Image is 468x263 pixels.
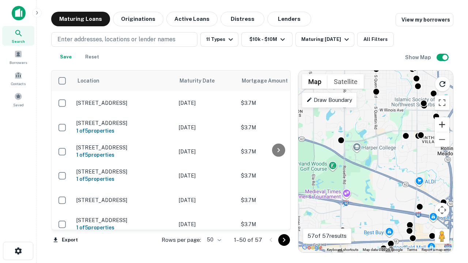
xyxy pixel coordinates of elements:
h6: 1 of 5 properties [76,175,171,183]
div: 0 0 [298,70,453,252]
h6: Show Map [405,53,432,61]
button: Save your search to get updates of matches that match your search criteria. [54,50,78,64]
p: [DATE] [179,123,234,131]
h6: 1 of 5 properties [76,151,171,159]
button: Active Loans [166,12,218,26]
p: 1–50 of 57 [234,236,262,244]
span: Contacts [11,81,26,87]
button: Reset [80,50,104,64]
h6: 1 of 5 properties [76,224,171,232]
p: [STREET_ADDRESS] [76,197,171,203]
button: 11 Types [200,32,238,47]
span: Borrowers [10,60,27,65]
button: Originations [113,12,163,26]
th: Maturity Date [175,70,237,91]
p: $3.7M [241,99,314,107]
button: Enter addresses, locations or lender names [51,32,197,47]
button: Export [51,235,80,245]
a: Search [2,26,34,46]
p: $3.7M [241,220,314,228]
p: $3.7M [241,123,314,131]
div: Maturing [DATE] [301,35,351,44]
span: Search [12,38,25,44]
p: [STREET_ADDRESS] [76,217,171,224]
button: Toggle fullscreen view [435,95,449,110]
div: 50 [204,235,222,245]
img: Google [300,243,324,252]
button: Maturing [DATE] [295,32,354,47]
button: $10k - $10M [241,32,292,47]
iframe: Chat Widget [431,181,468,216]
th: Mortgage Amount [237,70,318,91]
button: Go to next page [278,234,290,246]
button: Zoom out [435,132,449,147]
a: Borrowers [2,47,34,67]
p: [DATE] [179,99,234,107]
p: $3.7M [241,148,314,156]
a: Contacts [2,68,34,88]
a: View my borrowers [396,13,453,26]
p: [DATE] [179,220,234,228]
span: Location [77,76,99,85]
button: Maturing Loans [51,12,110,26]
button: Drag Pegman onto the map to open Street View [435,229,449,244]
a: Terms (opens in new tab) [407,248,417,252]
span: Maturity Date [180,76,224,85]
p: [DATE] [179,172,234,180]
img: capitalize-icon.png [12,6,26,20]
p: [DATE] [179,196,234,204]
p: 57 of 57 results [307,232,347,240]
h6: 1 of 5 properties [76,127,171,135]
th: Location [73,70,175,91]
a: Saved [2,89,34,109]
p: Enter addresses, locations or lender names [57,35,175,44]
p: Rows per page: [162,236,201,244]
button: All Filters [357,32,394,47]
span: Mortgage Amount [242,76,297,85]
a: Open this area in Google Maps (opens a new window) [300,243,324,252]
button: Reload search area [435,76,450,92]
a: Report a map error [422,248,451,252]
p: [DATE] [179,148,234,156]
p: $3.7M [241,196,314,204]
p: [STREET_ADDRESS] [76,144,171,151]
p: [STREET_ADDRESS] [76,100,171,106]
span: Saved [13,102,24,108]
span: Map data ©2025 Google [363,248,403,252]
button: Lenders [267,12,311,26]
p: Draw Boundary [306,96,352,104]
button: Show street map [302,74,328,89]
p: $3.7M [241,172,314,180]
p: [STREET_ADDRESS] [76,120,171,126]
button: Show satellite imagery [328,74,364,89]
p: [STREET_ADDRESS] [76,168,171,175]
button: Zoom in [435,117,449,132]
button: Keyboard shortcuts [327,247,358,252]
button: Distress [220,12,264,26]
